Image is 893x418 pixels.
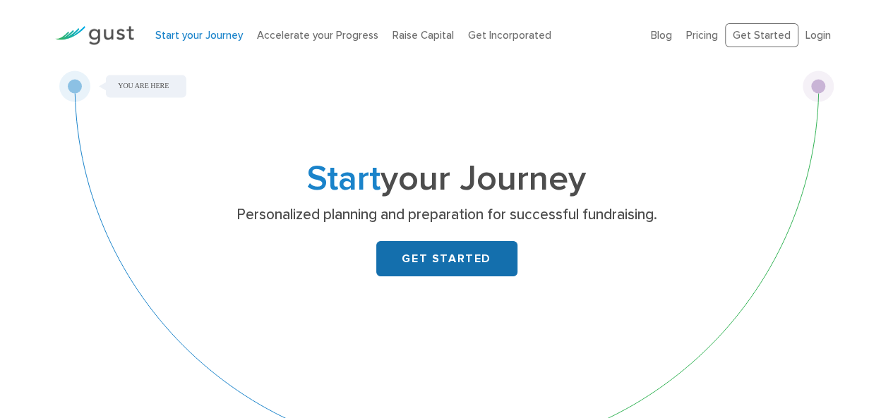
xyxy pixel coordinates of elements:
[651,29,672,42] a: Blog
[468,29,551,42] a: Get Incorporated
[155,29,243,42] a: Start your Journey
[168,163,726,195] h1: your Journey
[173,205,720,225] p: Personalized planning and preparation for successful fundraising.
[392,29,454,42] a: Raise Capital
[805,29,831,42] a: Login
[257,29,378,42] a: Accelerate your Progress
[307,158,380,199] span: Start
[376,241,517,276] a: GET STARTED
[686,29,718,42] a: Pricing
[55,26,134,45] img: Gust Logo
[725,23,798,48] a: Get Started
